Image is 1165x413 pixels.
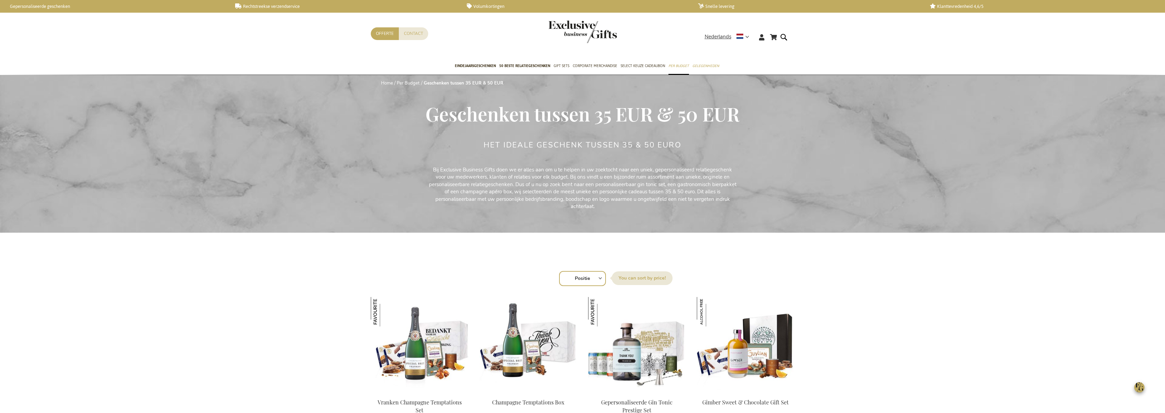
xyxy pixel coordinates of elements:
[554,62,569,69] span: Gift Sets
[397,80,420,86] a: Per Budget
[612,271,673,285] label: Sorteer op
[399,27,428,40] a: Contact
[573,62,617,69] span: Corporate Merchandise
[588,297,686,393] img: Personalised Gin Tonic Prestige Set
[499,62,550,69] span: 50 beste relatiegeschenken
[588,390,686,397] a: Personalised Gin Tonic Prestige Set Gepersonaliseerde Gin Tonic Prestige Set
[455,62,496,69] span: Eindejaarsgeschenken
[371,27,399,40] a: Offerte
[702,399,789,406] a: Gimber Sweet & Chocolate Gift Set
[588,297,618,326] img: Gepersonaliseerde Gin Tonic Prestige Set
[930,3,1151,9] a: Klanttevredenheid 4,6/5
[235,3,456,9] a: Rechtstreekse verzendservice
[467,3,688,9] a: Volumkortingen
[492,399,564,406] a: Champagne Temptations Box
[381,80,393,86] a: Home
[621,62,665,69] span: Select Keuze Cadeaubon
[479,390,577,397] a: Champagne Temptations Box
[668,62,689,69] span: Per Budget
[698,3,919,9] a: Snelle levering
[429,166,736,210] p: Bij Exclusive Business Gifts doen we er alles aan om u te helpen in uw zoektocht naar een uniek, ...
[479,297,577,393] img: Champagne Temptations Box
[371,390,469,397] a: Vranken Champagne Temptations Set Vranken Champagne Temptations Set
[697,297,795,393] img: Gimber Sweet & Chocolate Gift Set
[371,297,400,326] img: Vranken Champagne Temptations Set
[371,297,469,393] img: Vranken Champagne Temptations Set
[692,62,719,69] span: Gelegenheden
[425,101,740,126] span: Geschenken tussen 35 EUR & 50 EUR
[697,297,726,326] img: Gimber Sweet & Chocolate Gift Set
[484,141,681,149] h2: Het ideale geschenk tussen 35 & 50 euro
[548,21,617,43] img: Exclusive Business gifts logo
[424,80,503,86] strong: Geschenken tussen 35 EUR & 50 EUR
[705,33,731,41] span: Nederlands
[548,21,583,43] a: store logo
[705,33,754,41] div: Nederlands
[3,3,224,9] a: Gepersonaliseerde geschenken
[697,390,795,397] a: Gimber Sweet & Chocolate Gift Set Gimber Sweet & Chocolate Gift Set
